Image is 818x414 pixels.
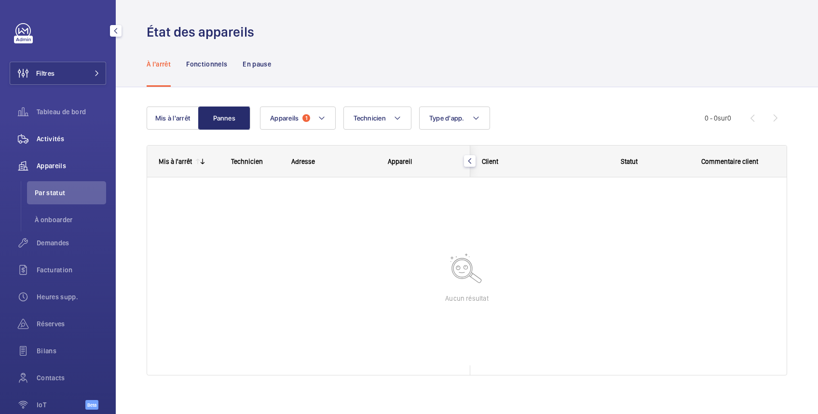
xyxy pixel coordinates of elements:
[243,59,271,69] p: En pause
[419,107,490,130] button: Type d'app.
[147,59,171,69] p: À l'arrêt
[159,158,192,165] div: Mis à l'arrêt
[37,400,85,410] span: IoT
[198,107,250,130] button: Pannes
[35,188,106,198] span: Par statut
[302,114,310,122] span: 1
[621,158,638,165] span: Statut
[37,373,106,383] span: Contacts
[718,114,727,122] span: sur
[147,23,260,41] h1: État des appareils
[260,107,336,130] button: Appareils1
[354,114,386,122] span: Technicien
[37,292,106,302] span: Heures supp.
[270,114,299,122] span: Appareils
[85,400,98,410] span: Beta
[147,107,199,130] button: Mis à l'arrêt
[36,68,55,78] span: Filtres
[37,161,106,171] span: Appareils
[705,115,731,121] span: 0 - 0 0
[343,107,411,130] button: Technicien
[37,238,106,248] span: Demandes
[429,114,464,122] span: Type d'app.
[35,215,106,225] span: À onboarder
[231,158,263,165] span: Technicien
[37,319,106,329] span: Réserves
[291,158,315,165] span: Adresse
[701,158,758,165] span: Commentaire client
[37,134,106,144] span: Activités
[482,158,498,165] span: Client
[37,346,106,356] span: Bilans
[37,107,106,117] span: Tableau de bord
[10,62,106,85] button: Filtres
[388,158,459,165] div: Appareil
[186,59,227,69] p: Fonctionnels
[37,265,106,275] span: Facturation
